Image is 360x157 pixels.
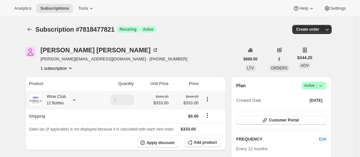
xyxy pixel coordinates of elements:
span: Add product [194,140,217,145]
span: Active [143,27,154,32]
span: Apply discount [146,140,175,145]
span: Active [304,82,324,89]
span: $333.00 [181,127,196,131]
span: ORDERS [271,66,287,70]
div: [PERSON_NAME] [PERSON_NAME] [41,47,158,53]
span: Create order [296,27,319,32]
span: $344.25 [297,55,312,61]
span: [PERSON_NAME][EMAIL_ADDRESS][DOMAIN_NAME] · [PHONE_NUMBER] [41,56,187,62]
span: $0.00 [188,114,199,119]
button: Customer Portal [236,116,326,125]
small: 12 Bottles [47,101,64,105]
span: $333.00 [153,100,168,106]
span: Karen Nash [25,47,35,57]
span: | [316,83,317,88]
span: Created Date [236,97,261,104]
small: $444.00 [186,95,198,99]
button: Create order [292,25,323,34]
th: Shipping [25,109,93,123]
h2: Plan [236,82,246,89]
button: Tools [74,4,98,13]
span: Customer Portal [269,118,299,123]
button: [DATE] [306,96,326,105]
span: Help [299,6,308,11]
button: Subscriptions [36,4,73,13]
span: LTV [247,66,254,70]
button: Settings [320,4,350,13]
button: Shipping actions [202,112,213,119]
h2: FREQUENCY [236,136,319,142]
span: Analytics [14,6,31,11]
th: Product [25,77,93,91]
button: $688.50 [240,55,261,64]
img: product img [29,93,42,106]
span: [DATE] [310,98,323,103]
th: Price [170,77,200,91]
span: Subscriptions [40,6,69,11]
span: Settings [330,6,346,11]
button: Product actions [41,65,74,71]
button: Add product [185,138,221,147]
button: Product actions [202,96,213,103]
button: Analytics [10,4,35,13]
span: Tools [78,6,88,11]
button: Edit [315,134,330,144]
button: Subscriptions [25,25,34,34]
span: AOV [301,63,309,68]
span: $688.50 [244,57,257,62]
button: Help [289,4,318,13]
span: Every 12 months [236,146,268,151]
span: Edit [319,136,326,142]
button: 2 [274,55,284,64]
span: Recurring [120,27,136,32]
span: 2 [278,57,280,62]
small: $444.00 [156,95,168,99]
th: Unit Price [136,77,171,91]
th: Quantity [93,77,136,91]
span: Sales tax (if applicable) is not displayed because it is calculated with each new order. [29,127,175,131]
button: Apply discount [137,138,178,148]
span: $333.00 [172,100,198,106]
span: Subscription #7818477821 [35,26,115,33]
div: Wine Club [42,93,66,106]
